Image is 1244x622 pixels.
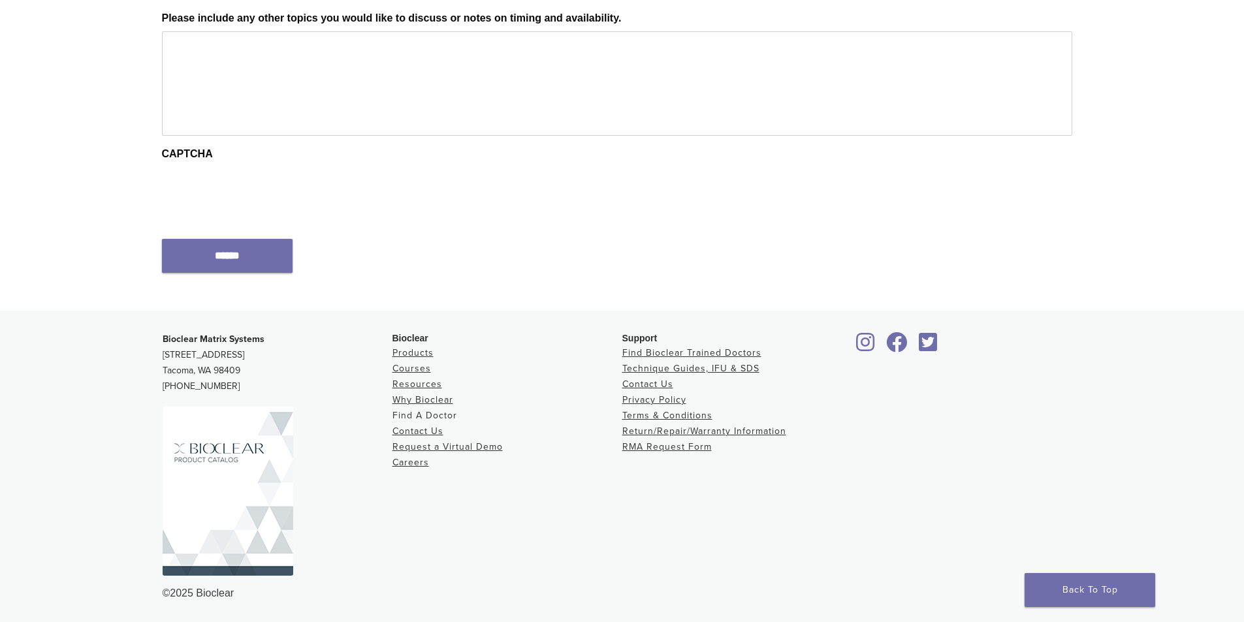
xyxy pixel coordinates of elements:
label: Please include any other topics you would like to discuss or notes on timing and availability. [162,12,622,25]
a: Bioclear [882,340,912,353]
iframe: reCAPTCHA [162,167,360,218]
a: Resources [392,379,442,390]
a: RMA Request Form [622,441,712,452]
a: Bioclear [915,340,942,353]
a: Find A Doctor [392,410,457,421]
a: Bioclear [852,340,880,353]
a: Terms & Conditions [622,410,712,421]
a: Request a Virtual Demo [392,441,503,452]
span: Support [622,333,658,343]
strong: Bioclear Matrix Systems [163,334,264,345]
a: Privacy Policy [622,394,686,405]
a: Return/Repair/Warranty Information [622,426,786,437]
label: CAPTCHA [162,148,213,161]
img: Bioclear [163,407,293,576]
a: Contact Us [392,426,443,437]
a: Courses [392,363,431,374]
a: Back To Top [1025,573,1155,607]
a: Find Bioclear Trained Doctors [622,347,761,358]
div: ©2025 Bioclear [163,585,1082,601]
a: Contact Us [622,379,673,390]
a: Products [392,347,434,358]
a: Technique Guides, IFU & SDS [622,363,759,374]
span: Bioclear [392,333,428,343]
p: [STREET_ADDRESS] Tacoma, WA 98409 [PHONE_NUMBER] [163,332,392,394]
a: Why Bioclear [392,394,453,405]
a: Careers [392,457,429,468]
